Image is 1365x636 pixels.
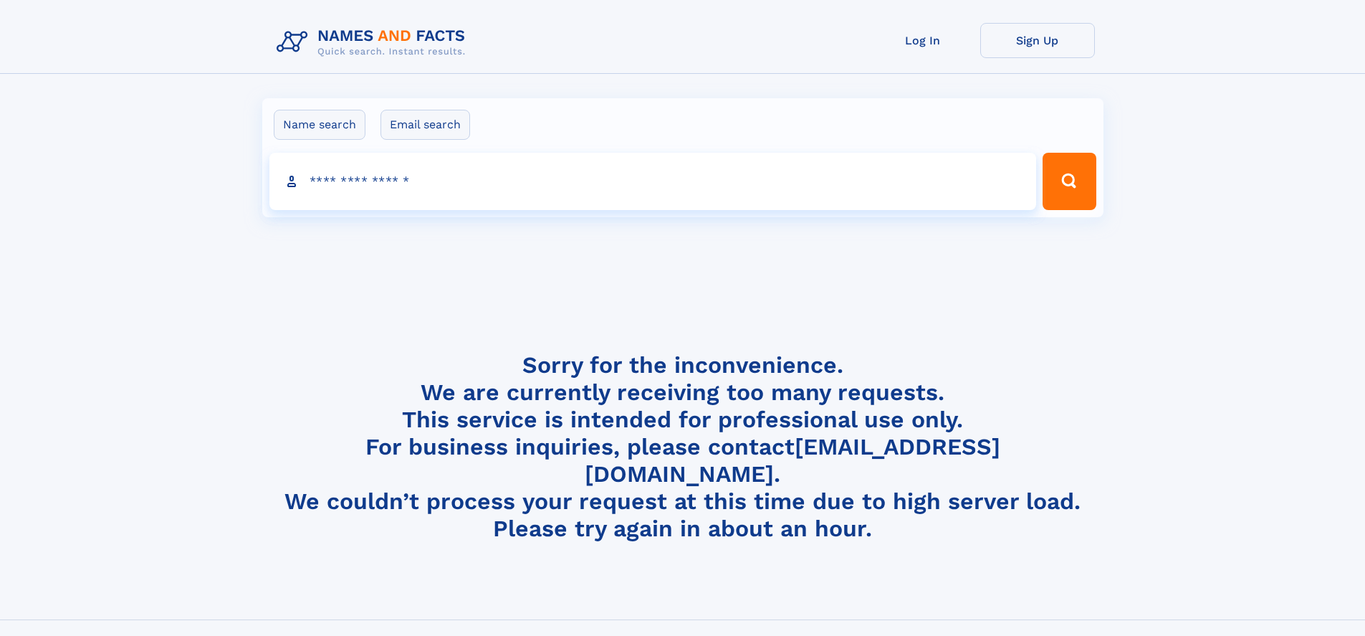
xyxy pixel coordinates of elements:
[274,110,365,140] label: Name search
[380,110,470,140] label: Email search
[866,23,980,58] a: Log In
[1043,153,1096,210] button: Search Button
[271,23,477,62] img: Logo Names and Facts
[980,23,1095,58] a: Sign Up
[269,153,1037,210] input: search input
[271,351,1095,543] h4: Sorry for the inconvenience. We are currently receiving too many requests. This service is intend...
[585,433,1000,488] a: [EMAIL_ADDRESS][DOMAIN_NAME]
